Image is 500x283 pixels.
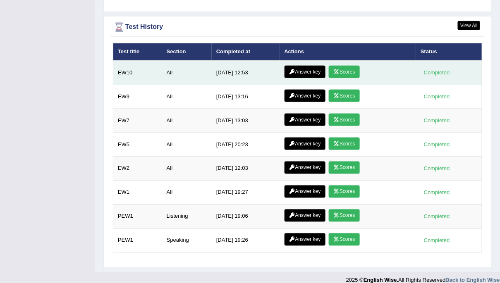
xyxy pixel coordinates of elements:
th: Section [162,43,212,61]
div: Completed [421,188,453,197]
td: EW9 [113,85,162,109]
th: Test title [113,43,162,61]
td: [DATE] 19:27 [212,181,280,205]
a: Answer key [285,233,325,246]
div: Completed [421,93,453,101]
th: Completed at [212,43,280,61]
a: Answer key [285,162,325,174]
a: Scores [329,138,359,150]
td: [DATE] 12:03 [212,157,280,181]
div: Test History [113,21,482,33]
a: Answer key [285,90,325,102]
div: Completed [421,69,453,77]
td: All [162,85,212,109]
a: Scores [329,114,359,126]
div: Completed [421,164,453,173]
div: Completed [421,212,453,221]
td: All [162,61,212,85]
td: [DATE] 19:06 [212,205,280,228]
td: Listening [162,205,212,228]
td: [DATE] 19:26 [212,228,280,252]
div: Completed [421,117,453,125]
td: PEW1 [113,228,162,252]
a: Scores [329,209,359,222]
td: Speaking [162,228,212,252]
td: All [162,157,212,181]
td: EW1 [113,181,162,205]
a: Answer key [285,185,325,198]
td: EW5 [113,133,162,157]
a: Answer key [285,114,325,126]
td: [DATE] 13:16 [212,85,280,109]
a: Scores [329,185,359,198]
a: Answer key [285,66,325,78]
a: Scores [329,66,359,78]
div: Completed [421,140,453,149]
a: Scores [329,90,359,102]
td: All [162,133,212,157]
div: Completed [421,236,453,245]
th: Actions [280,43,416,61]
td: EW7 [113,109,162,133]
td: [DATE] 13:03 [212,109,280,133]
a: Scores [329,162,359,174]
td: All [162,181,212,205]
a: View All [458,21,480,30]
td: [DATE] 20:23 [212,133,280,157]
td: PEW1 [113,205,162,228]
a: Answer key [285,138,325,150]
td: All [162,109,212,133]
td: [DATE] 12:53 [212,61,280,85]
th: Status [416,43,482,61]
a: Answer key [285,209,325,222]
td: EW10 [113,61,162,85]
td: EW2 [113,157,162,181]
a: Scores [329,233,359,246]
